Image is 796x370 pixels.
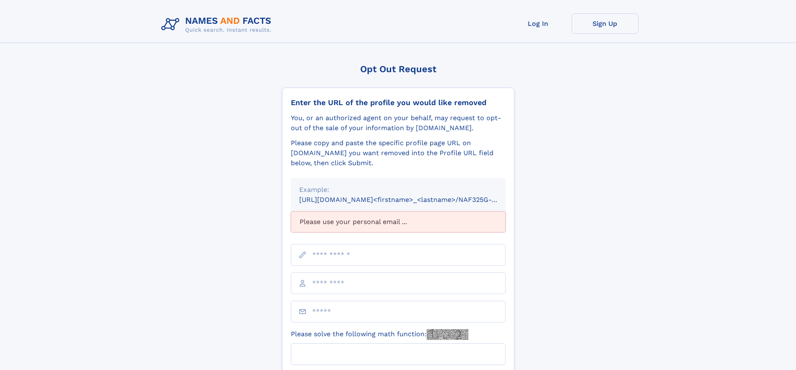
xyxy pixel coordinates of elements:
img: Logo Names and Facts [158,13,278,36]
a: Sign Up [572,13,638,34]
div: Please copy and paste the specific profile page URL on [DOMAIN_NAME] you want removed into the Pr... [291,138,506,168]
div: Opt Out Request [282,64,514,74]
div: Example: [299,185,497,195]
label: Please solve the following math function: [291,329,468,340]
div: Enter the URL of the profile you would like removed [291,98,506,107]
div: Please use your personal email ... [291,211,506,232]
a: Log In [505,13,572,34]
div: You, or an authorized agent on your behalf, may request to opt-out of the sale of your informatio... [291,113,506,133]
small: [URL][DOMAIN_NAME]<firstname>_<lastname>/NAF325G-xxxxxxxx [299,196,521,204]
